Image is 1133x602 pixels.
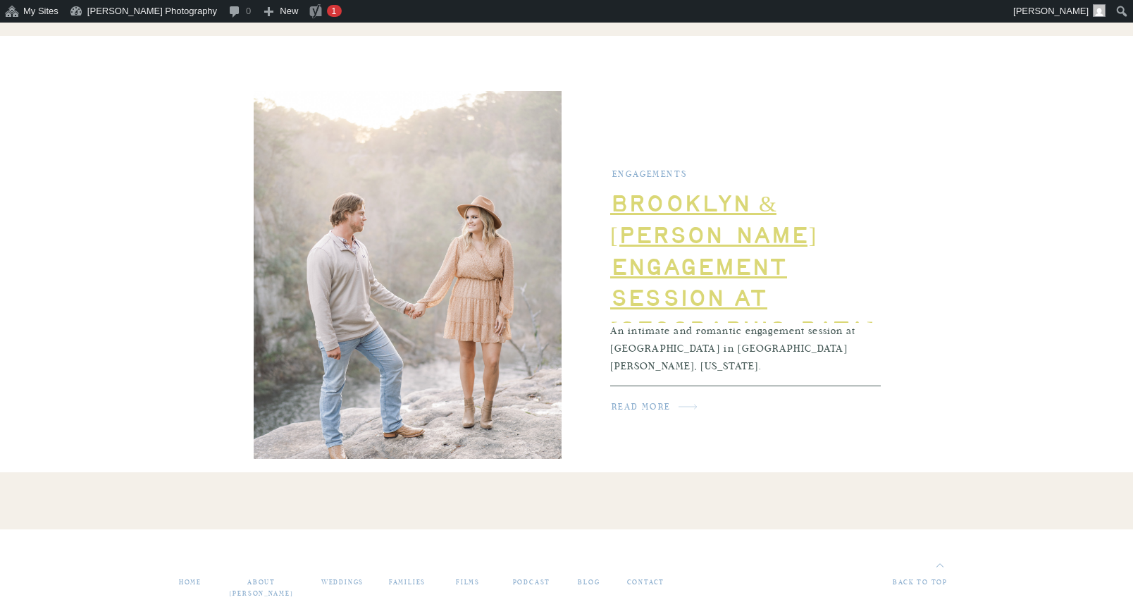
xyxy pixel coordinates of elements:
[576,577,602,589] a: blog
[610,323,881,376] p: An intimate and romantic engagement session at [GEOGRAPHIC_DATA] in [GEOGRAPHIC_DATA][PERSON_NAME...
[509,577,555,589] a: PODCAST
[612,400,701,419] a: read more
[612,171,687,179] a: Engagements
[388,577,427,589] a: families
[331,6,336,16] span: 1
[623,577,669,589] a: contact
[318,577,366,589] a: weddings
[226,577,297,589] a: about [PERSON_NAME]
[175,577,205,589] a: home
[1013,6,1089,16] span: [PERSON_NAME]
[865,577,948,589] a: back to top
[610,195,874,341] a: Brooklyn & [PERSON_NAME] Engagement Session at [GEOGRAPHIC_DATA]
[448,577,488,589] a: films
